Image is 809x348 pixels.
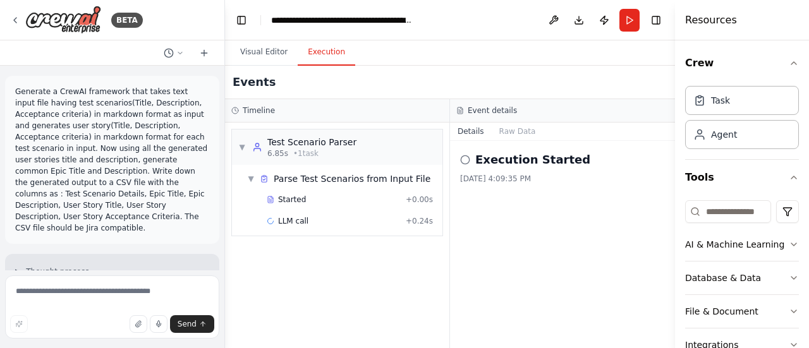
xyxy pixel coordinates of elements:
span: • 1 task [293,148,319,159]
button: Hide right sidebar [647,11,665,29]
button: AI & Machine Learning [685,228,799,261]
p: Generate a CrewAI framework that takes text input file having test scenarios(Title, Description, ... [15,86,209,234]
nav: breadcrumb [271,14,413,27]
span: + 0.24s [406,216,433,226]
button: Improve this prompt [10,315,28,333]
div: Task [711,94,730,107]
button: Crew [685,45,799,81]
span: 6.85s [267,148,288,159]
button: File & Document [685,295,799,328]
img: Logo [25,6,101,34]
span: Thought process [26,267,89,277]
h2: Events [233,73,276,91]
button: Click to speak your automation idea [150,315,167,333]
span: + 0.00s [406,195,433,205]
button: Upload files [130,315,147,333]
h4: Resources [685,13,737,28]
span: ▼ [238,142,246,152]
span: ▶ [15,267,21,277]
div: Database & Data [685,272,761,284]
button: Send [170,315,214,333]
button: Switch to previous chat [159,45,189,61]
button: Hide left sidebar [233,11,250,29]
span: Started [278,195,306,205]
div: [DATE] 4:09:35 PM [460,174,665,184]
div: Test Scenario Parser [267,136,356,148]
div: AI & Machine Learning [685,238,784,251]
button: Raw Data [492,123,544,140]
button: ▶Thought process [15,267,89,277]
h2: Execution Started [475,151,590,169]
h3: Timeline [243,105,275,116]
span: Parse Test Scenarios from Input File [274,172,430,185]
div: BETA [111,13,143,28]
h3: Event details [468,105,517,116]
button: Execution [298,39,355,66]
span: LLM call [278,216,308,226]
div: File & Document [685,305,758,318]
button: Tools [685,160,799,195]
span: Send [178,319,197,329]
button: Database & Data [685,261,799,294]
button: Visual Editor [230,39,298,66]
button: Details [450,123,492,140]
button: Start a new chat [194,45,214,61]
div: Agent [711,128,737,141]
span: ▼ [247,174,255,184]
div: Crew [685,81,799,159]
